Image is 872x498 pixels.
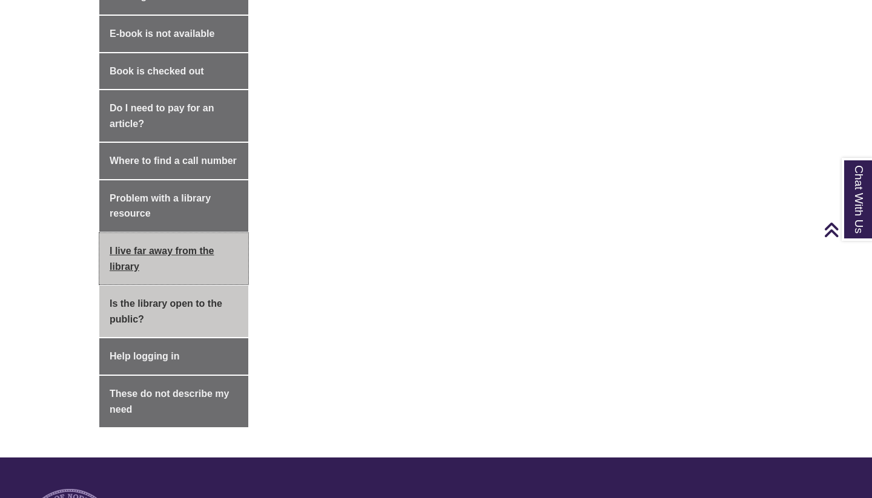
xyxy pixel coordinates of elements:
a: E-book is not available [99,16,248,52]
a: Is the library open to the public? [99,286,248,337]
a: I live far away from the library [99,233,248,284]
a: Problem with a library resource [99,180,248,232]
a: Help logging in [99,338,248,375]
a: Where to find a call number [99,143,248,179]
a: Do I need to pay for an article? [99,90,248,142]
a: These do not describe my need [99,376,248,427]
a: Back to Top [824,221,869,238]
a: Book is checked out [99,53,248,90]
